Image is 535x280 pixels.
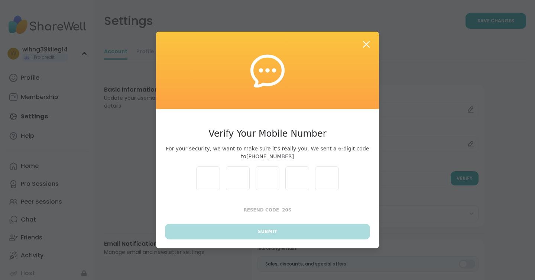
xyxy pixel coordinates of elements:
button: Submit [165,224,370,239]
span: 20 s [282,207,291,213]
span: Submit [258,228,277,235]
button: Resend Code20s [165,202,370,218]
span: For your security, we want to make sure it’s really you. We sent a 6-digit code to [PHONE_NUMBER] [165,145,370,160]
span: Resend Code [244,207,279,213]
h3: Verify Your Mobile Number [165,127,370,140]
